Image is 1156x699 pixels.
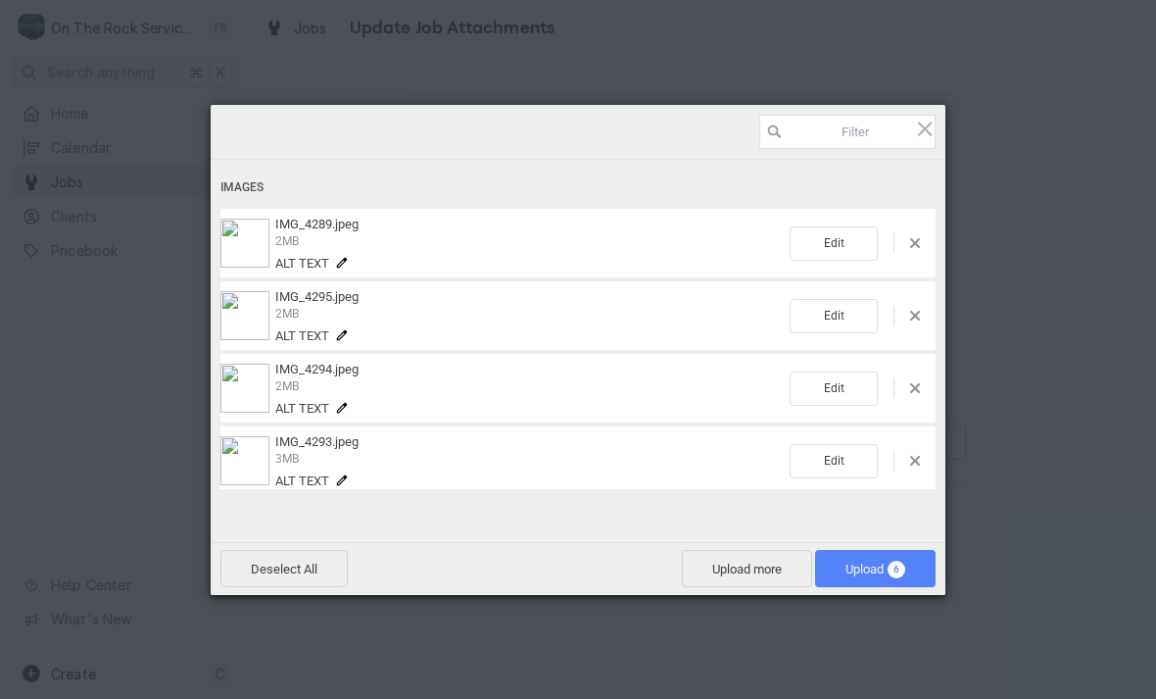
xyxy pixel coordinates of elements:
span: IMG_4294.jpeg [275,362,359,376]
span: Alt text [275,401,329,416]
span: Alt text [275,328,329,343]
span: Alt text [275,256,329,271]
img: 9cc013c2-e42f-45ad-aa03-9b856e11d82d [220,219,269,268]
img: 814cf403-c6d5-40c2-8191-4295f1958814 [220,364,269,413]
span: 2MB [275,307,299,321]
span: 6 [888,561,905,578]
div: IMG_4293.jpeg [269,434,790,488]
img: 91b38cbf-7dac-400a-8c3a-869fc605ac5a [220,291,269,340]
div: IMG_4289.jpeg [269,217,790,271]
div: Images [220,170,936,206]
div: IMG_4294.jpeg [269,362,790,416]
span: IMG_4293.jpeg [275,434,359,449]
span: Upload [845,562,905,576]
span: 2MB [275,379,299,393]
span: IMG_4289.jpeg [275,217,359,231]
span: Upload6 [815,550,936,587]
span: Edit [790,226,878,261]
span: Alt text [275,474,329,488]
span: 3MB [275,452,299,466]
span: IMG_4295.jpeg [275,289,359,304]
input: Filter [759,115,936,149]
span: 2MB [275,234,299,248]
span: Edit [790,299,878,333]
div: IMG_4295.jpeg [269,289,790,343]
span: Edit [790,444,878,478]
img: 4835ce14-2a22-4a92-850f-433b6ce7f007 [220,436,269,485]
span: Upload more [682,550,812,587]
span: Deselect All [220,550,348,587]
span: Click here or hit ESC to close picker [914,118,936,139]
span: Edit [790,372,878,406]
